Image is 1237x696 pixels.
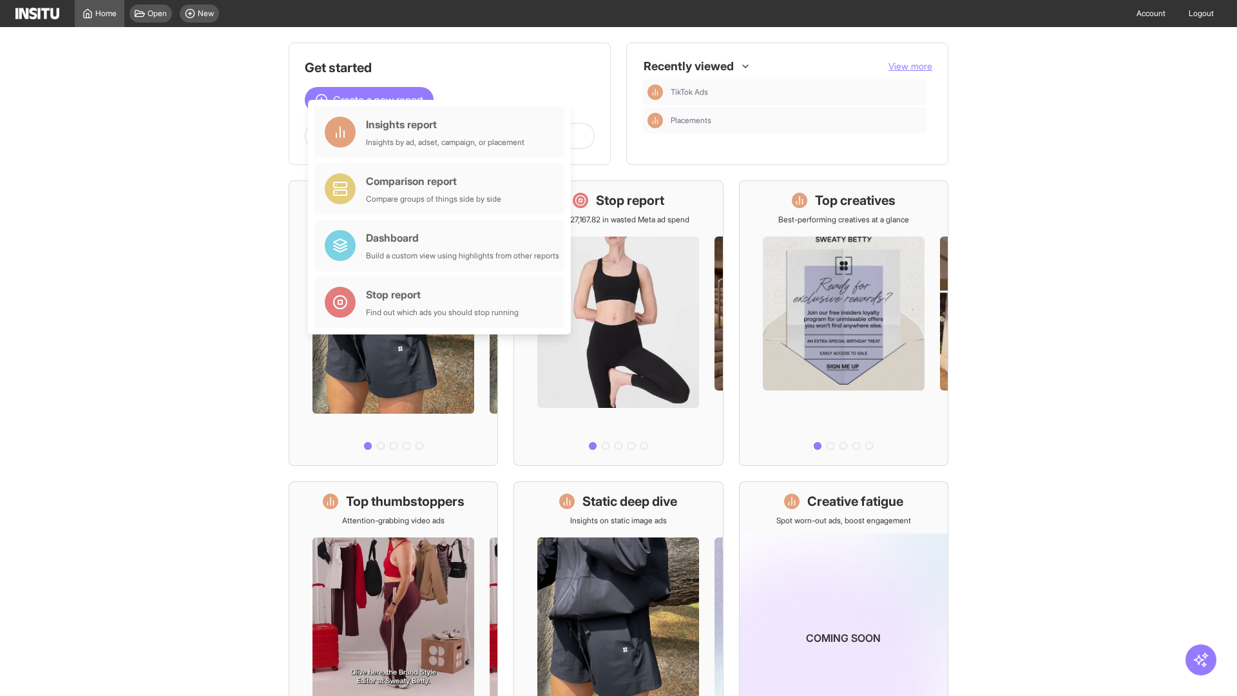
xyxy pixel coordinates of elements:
a: What's live nowSee all active ads instantly [289,180,498,466]
button: Create a new report [305,87,434,113]
h1: Static deep dive [582,492,677,510]
span: TikTok Ads [671,87,708,97]
h1: Stop report [596,191,664,209]
span: Create a new report [333,92,423,108]
div: Insights report [366,117,524,132]
p: Attention-grabbing video ads [342,516,445,526]
h1: Top thumbstoppers [346,492,465,510]
p: Insights on static image ads [570,516,667,526]
div: Compare groups of things side by side [366,194,501,204]
p: Save £27,167.82 in wasted Meta ad spend [547,215,689,225]
p: Best-performing creatives at a glance [778,215,909,225]
h1: Top creatives [815,191,896,209]
span: Open [148,8,167,19]
img: Logo [15,8,59,19]
a: Top creativesBest-performing creatives at a glance [739,180,948,466]
span: TikTok Ads [671,87,922,97]
div: Comparison report [366,173,501,189]
div: Insights [647,84,663,100]
span: View more [888,61,932,72]
div: Insights by ad, adset, campaign, or placement [366,137,524,148]
div: Build a custom view using highlights from other reports [366,251,559,261]
span: Placements [671,115,711,126]
h1: Get started [305,59,595,77]
button: View more [888,60,932,73]
div: Dashboard [366,230,559,246]
span: Placements [671,115,922,126]
span: New [198,8,214,19]
span: Home [95,8,117,19]
div: Find out which ads you should stop running [366,307,519,318]
a: Stop reportSave £27,167.82 in wasted Meta ad spend [513,180,723,466]
div: Insights [647,113,663,128]
div: Stop report [366,287,519,302]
